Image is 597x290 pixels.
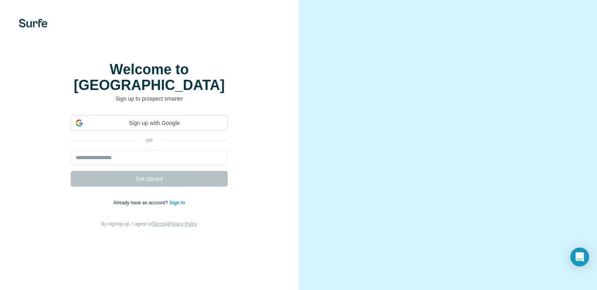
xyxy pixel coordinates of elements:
[170,200,185,206] a: Sign in
[71,115,228,131] div: Sign up with Google
[137,137,162,144] p: or
[168,221,197,227] a: Privacy Policy
[86,119,223,127] span: Sign up with Google
[113,200,170,206] span: Already have an account?
[570,248,589,266] div: Open Intercom Messenger
[152,221,165,227] a: Terms
[71,62,228,93] h1: Welcome to [GEOGRAPHIC_DATA]
[19,19,47,28] img: Surfe's logo
[101,221,197,227] span: By signing up, I agree to &
[71,95,228,103] p: Sign up to prospect smarter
